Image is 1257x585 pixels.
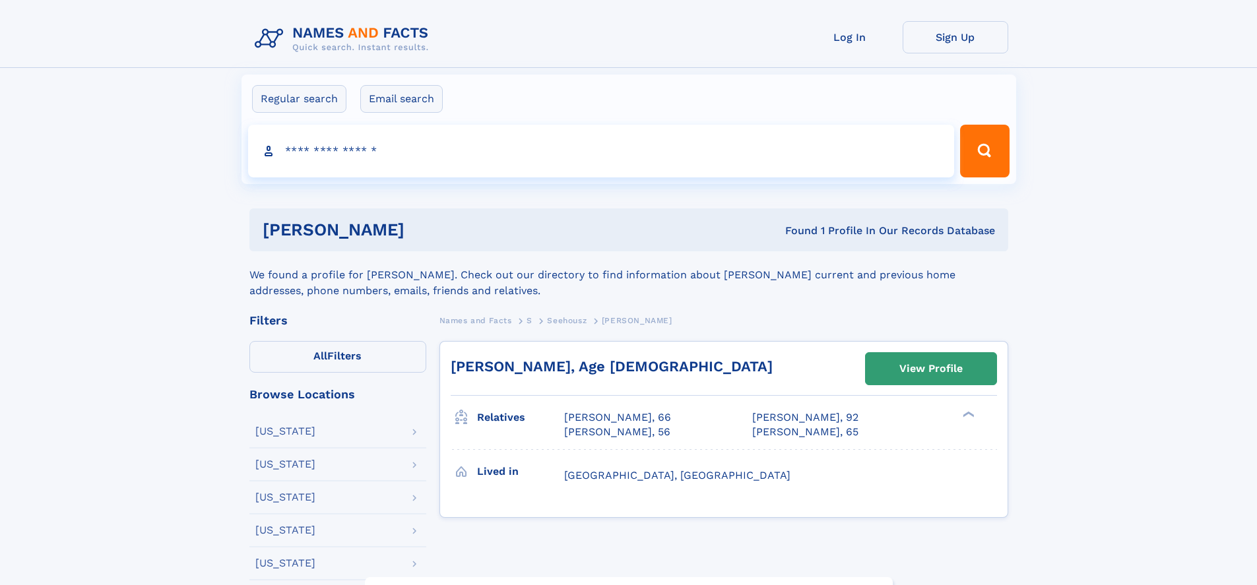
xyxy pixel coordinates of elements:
[797,21,903,53] a: Log In
[248,125,955,177] input: search input
[249,341,426,373] label: Filters
[249,388,426,400] div: Browse Locations
[249,21,439,57] img: Logo Names and Facts
[477,460,564,483] h3: Lived in
[866,353,996,385] a: View Profile
[255,426,315,437] div: [US_STATE]
[255,525,315,536] div: [US_STATE]
[249,251,1008,299] div: We found a profile for [PERSON_NAME]. Check out our directory to find information about [PERSON_N...
[252,85,346,113] label: Regular search
[959,410,975,419] div: ❯
[547,312,587,328] a: Seehousz
[564,410,671,425] a: [PERSON_NAME], 66
[752,425,858,439] a: [PERSON_NAME], 65
[451,358,773,375] a: [PERSON_NAME], Age [DEMOGRAPHIC_DATA]
[255,492,315,503] div: [US_STATE]
[477,406,564,429] h3: Relatives
[903,21,1008,53] a: Sign Up
[527,316,532,325] span: S
[527,312,532,328] a: S
[602,316,672,325] span: [PERSON_NAME]
[313,350,327,362] span: All
[547,316,587,325] span: Seehousz
[249,315,426,326] div: Filters
[899,354,963,384] div: View Profile
[960,125,1009,177] button: Search Button
[595,224,995,238] div: Found 1 Profile In Our Records Database
[752,410,858,425] a: [PERSON_NAME], 92
[255,558,315,569] div: [US_STATE]
[360,85,443,113] label: Email search
[439,312,512,328] a: Names and Facts
[255,459,315,470] div: [US_STATE]
[263,222,595,238] h1: [PERSON_NAME]
[564,425,670,439] a: [PERSON_NAME], 56
[564,469,790,481] span: [GEOGRAPHIC_DATA], [GEOGRAPHIC_DATA]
